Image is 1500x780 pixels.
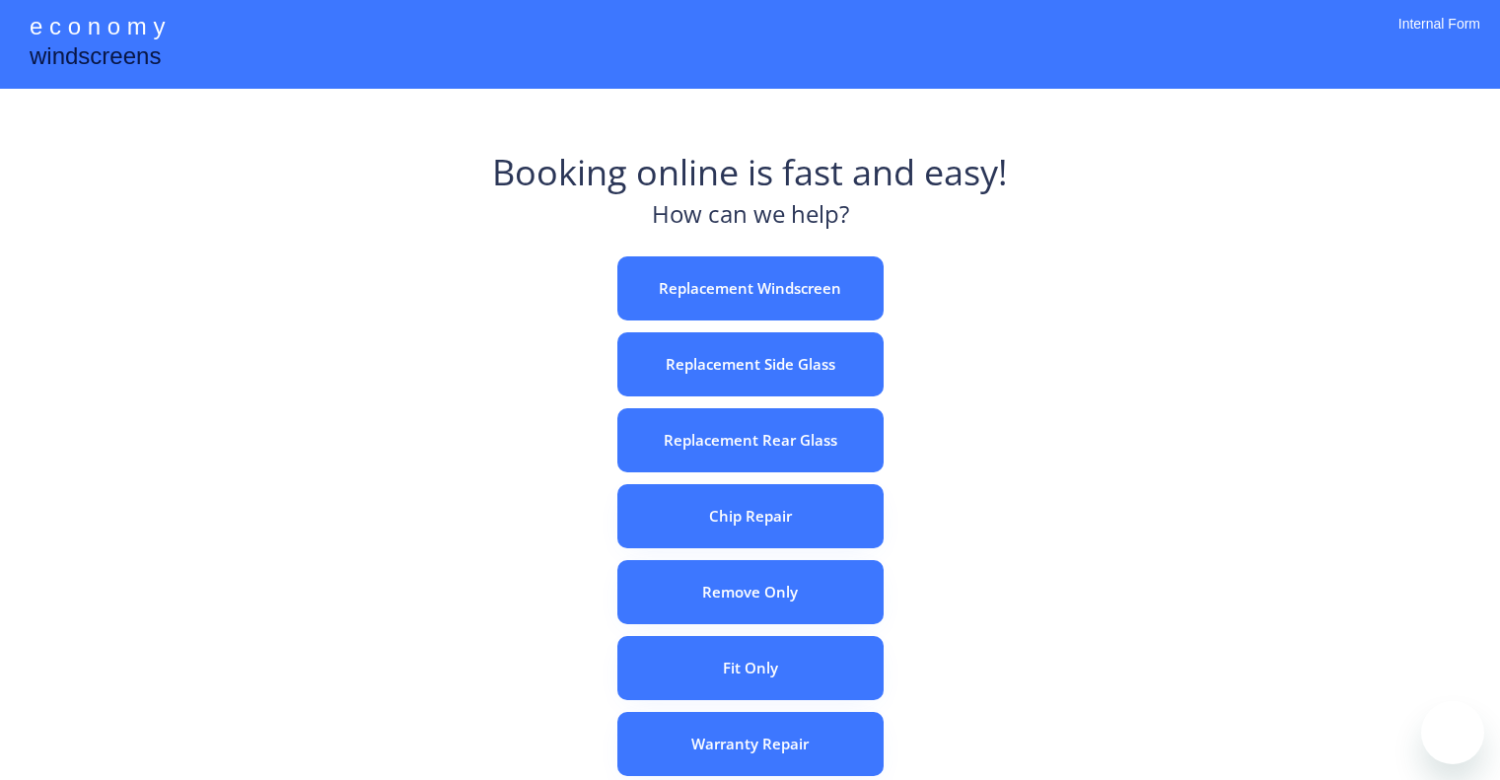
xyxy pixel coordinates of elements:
[617,636,884,700] button: Fit Only
[617,484,884,548] button: Chip Repair
[1421,701,1484,764] iframe: Button to launch messaging window
[617,408,884,472] button: Replacement Rear Glass
[617,332,884,396] button: Replacement Side Glass
[1398,15,1480,59] div: Internal Form
[617,256,884,320] button: Replacement Windscreen
[492,148,1008,197] div: Booking online is fast and easy!
[617,712,884,776] button: Warranty Repair
[30,39,161,78] div: windscreens
[617,560,884,624] button: Remove Only
[30,10,165,47] div: e c o n o m y
[652,197,849,242] div: How can we help?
